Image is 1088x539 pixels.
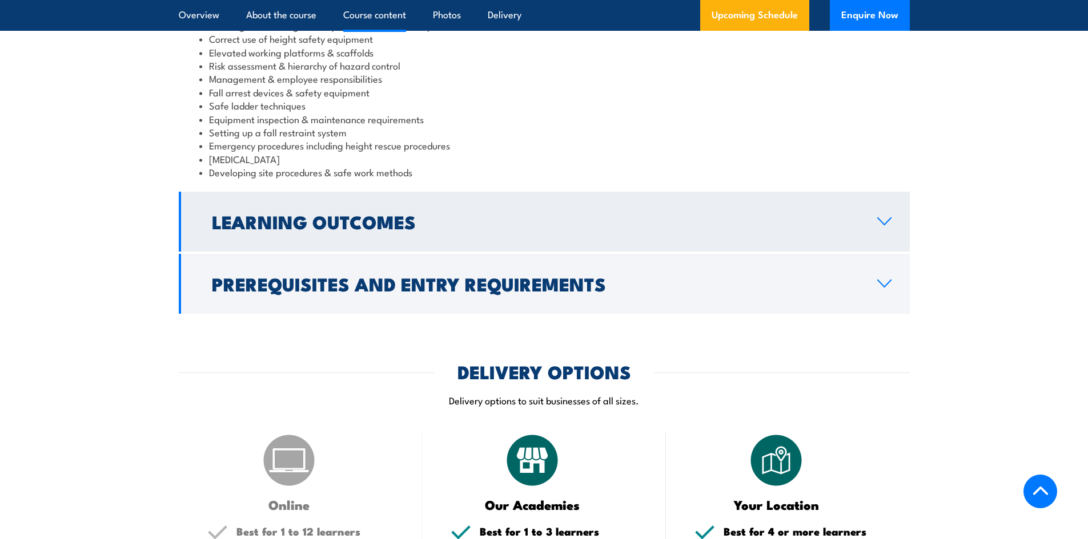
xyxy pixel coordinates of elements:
h2: Prerequisites and Entry Requirements [212,275,859,291]
li: Fall arrest devices & safety equipment [199,86,889,99]
h5: Best for 4 or more learners [724,526,881,537]
li: Management & employee responsibilities [199,72,889,85]
h5: Best for 1 to 3 learners [480,526,637,537]
h3: Online [207,498,371,511]
li: Setting up a fall restraint system [199,125,889,139]
h2: DELIVERY OPTIONS [457,363,631,379]
a: Prerequisites and Entry Requirements [179,254,910,314]
li: Safe ladder techniques [199,99,889,112]
h2: Learning Outcomes [212,213,859,229]
li: [MEDICAL_DATA] [199,152,889,165]
li: Emergency procedures including height rescue procedures [199,139,889,152]
li: Elevated working platforms & scaffolds [199,46,889,59]
li: Developing site procedures & safe work methods [199,165,889,179]
h3: Your Location [694,498,858,511]
a: Learning Outcomes [179,192,910,252]
p: Delivery options to suit businesses of all sizes. [179,394,910,407]
h3: Our Academies [451,498,615,511]
li: Risk assessment & hierarchy of hazard control [199,59,889,72]
h5: Best for 1 to 12 learners [236,526,394,537]
li: Correct use of height safety equipment [199,32,889,45]
li: Equipment inspection & maintenance requirements [199,112,889,125]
